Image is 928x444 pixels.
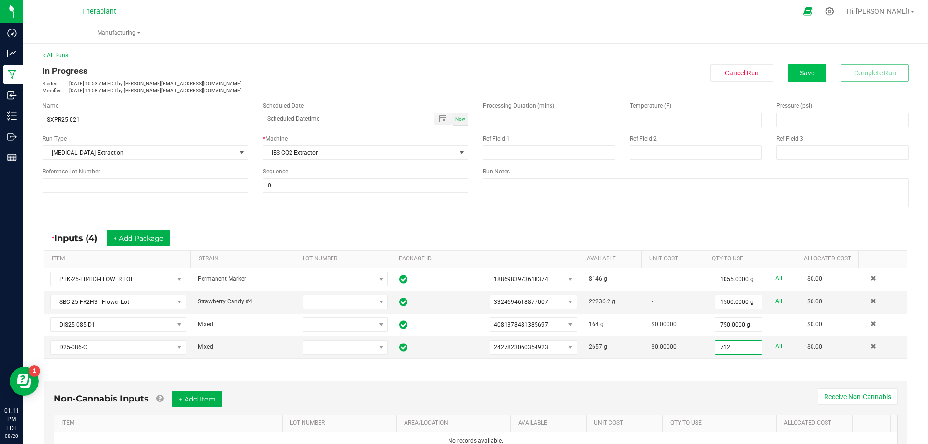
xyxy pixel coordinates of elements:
[589,298,610,305] span: 22236.2
[776,102,812,109] span: Pressure (psi)
[434,113,453,125] span: Toggle popup
[61,419,278,427] a: ITEMSortable
[652,321,677,328] span: $0.00000
[263,168,288,175] span: Sequence
[788,64,826,82] button: Save
[587,255,638,263] a: AVAILABLESortable
[7,153,17,162] inline-svg: Reports
[807,321,822,328] span: $0.00
[649,255,700,263] a: Unit CostSortable
[10,367,39,396] iframe: Resource center
[51,272,174,286] span: PTK-25-FR4H3-FLOWER LOT
[775,340,782,353] a: All
[866,255,897,263] a: Sortable
[399,296,407,308] span: In Sync
[50,317,186,332] span: NO DATA FOUND
[399,342,407,353] span: In Sync
[303,255,387,263] a: LOT NUMBERSortable
[800,69,814,77] span: Save
[404,419,507,427] a: AREA/LOCATIONSortable
[630,102,671,109] span: Temperature (F)
[807,298,822,305] span: $0.00
[198,275,246,282] span: Permanent Marker
[43,134,67,143] span: Run Type
[4,406,19,432] p: 01:11 PM EDT
[43,146,236,159] span: [MEDICAL_DATA] Extraction
[7,90,17,100] inline-svg: Inbound
[198,321,213,328] span: Mixed
[265,135,288,142] span: Machine
[43,87,468,94] p: [DATE] 11:58 AM EDT by [PERSON_NAME][EMAIL_ADDRESS][DOMAIN_NAME]
[518,419,583,427] a: AVAILABLESortable
[652,298,653,305] span: -
[7,28,17,38] inline-svg: Dashboard
[290,419,392,427] a: LOT NUMBERSortable
[594,419,659,427] a: Unit CostSortable
[263,102,304,109] span: Scheduled Date
[490,340,577,355] span: NO DATA FOUND
[494,299,548,305] span: 3324694618877007
[604,275,607,282] span: g
[712,255,792,263] a: QTY TO USESortable
[29,365,40,377] iframe: Resource center unread badge
[807,344,822,350] span: $0.00
[494,321,548,328] span: 4081378481385697
[776,135,803,142] span: Ref Field 3
[612,298,615,305] span: g
[51,295,174,309] span: SBC-25-FR2H3 - Flower Lot
[589,321,599,328] span: 164
[710,64,773,82] button: Cancel Run
[50,295,186,309] span: NO DATA FOUND
[670,419,773,427] a: QTY TO USESortable
[600,321,604,328] span: g
[43,102,58,109] span: Name
[7,111,17,121] inline-svg: Inventory
[51,318,174,331] span: DIS25-085-D1
[483,168,510,175] span: Run Notes
[494,344,548,351] span: 2427823060354923
[43,52,68,58] a: < All Runs
[775,295,782,308] a: All
[43,87,69,94] span: Modified:
[50,272,186,286] span: NO DATA FOUND
[399,273,407,285] span: In Sync
[198,344,213,350] span: Mixed
[263,146,456,159] span: IES CO2 Extractor
[52,255,187,263] a: ITEMSortable
[797,2,819,21] span: Open Ecommerce Menu
[483,102,554,109] span: Processing Duration (mins)
[51,341,174,354] span: D25-086-C
[199,255,291,263] a: STRAINSortable
[804,255,855,263] a: Allocated CostSortable
[43,80,69,87] span: Started:
[4,432,19,440] p: 08/20
[23,23,214,43] a: Manufacturing
[54,233,107,243] span: Inputs (4)
[824,7,836,16] div: Manage settings
[7,70,17,79] inline-svg: Manufacturing
[652,275,653,282] span: -
[172,391,222,407] button: + Add Item
[807,275,822,282] span: $0.00
[725,69,759,77] span: Cancel Run
[818,388,898,405] button: Receive Non-Cannabis
[107,230,170,246] button: + Add Package
[156,393,163,404] a: Add Non-Cannabis items that were also consumed in the run (e.g. gloves and packaging); Also add N...
[483,135,510,142] span: Ref Field 1
[54,393,149,404] span: Non-Cannabis Inputs
[841,64,909,82] button: Complete Run
[399,319,407,330] span: In Sync
[494,276,548,283] span: 1886983973618374
[23,29,214,37] span: Manufacturing
[630,135,657,142] span: Ref Field 2
[847,7,910,15] span: Hi, [PERSON_NAME]!
[860,419,887,427] a: Sortable
[455,116,465,122] span: Now
[43,80,468,87] p: [DATE] 10:53 AM EDT by [PERSON_NAME][EMAIL_ADDRESS][DOMAIN_NAME]
[7,132,17,142] inline-svg: Outbound
[589,344,602,350] span: 2657
[854,69,896,77] span: Complete Run
[604,344,607,350] span: g
[399,255,575,263] a: PACKAGE IDSortable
